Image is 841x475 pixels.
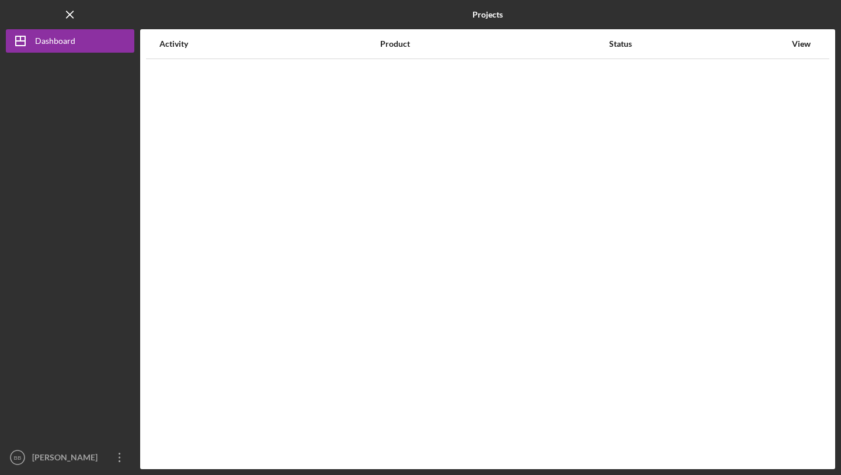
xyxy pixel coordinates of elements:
text: BB [14,455,22,461]
div: [PERSON_NAME] [29,446,105,472]
button: BB[PERSON_NAME] [6,446,134,469]
b: Projects [472,10,503,19]
div: Dashboard [35,29,75,56]
div: Activity [159,39,379,49]
div: View [787,39,816,49]
div: Product [380,39,609,49]
button: Dashboard [6,29,134,53]
div: Status [609,39,786,49]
